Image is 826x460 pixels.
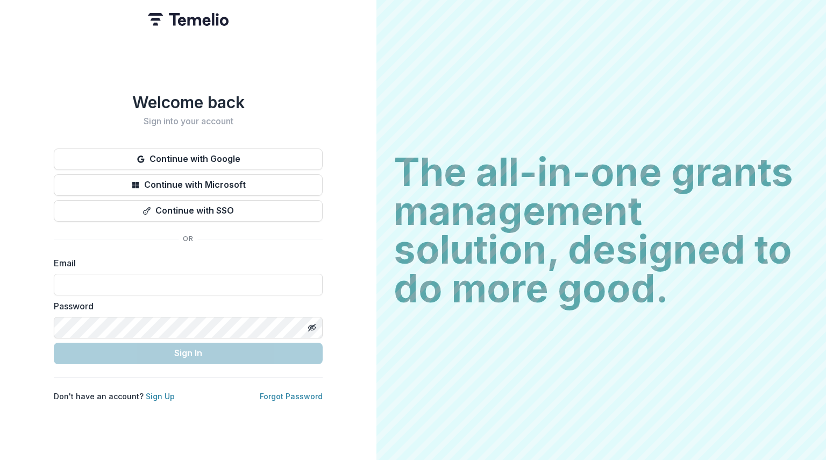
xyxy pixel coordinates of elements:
[54,300,316,313] label: Password
[146,392,175,401] a: Sign Up
[54,116,323,126] h2: Sign into your account
[303,319,321,336] button: Toggle password visibility
[260,392,323,401] a: Forgot Password
[54,148,323,170] button: Continue with Google
[54,257,316,270] label: Email
[54,200,323,222] button: Continue with SSO
[54,174,323,196] button: Continue with Microsoft
[54,391,175,402] p: Don't have an account?
[54,93,323,112] h1: Welcome back
[54,343,323,364] button: Sign In
[148,13,229,26] img: Temelio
